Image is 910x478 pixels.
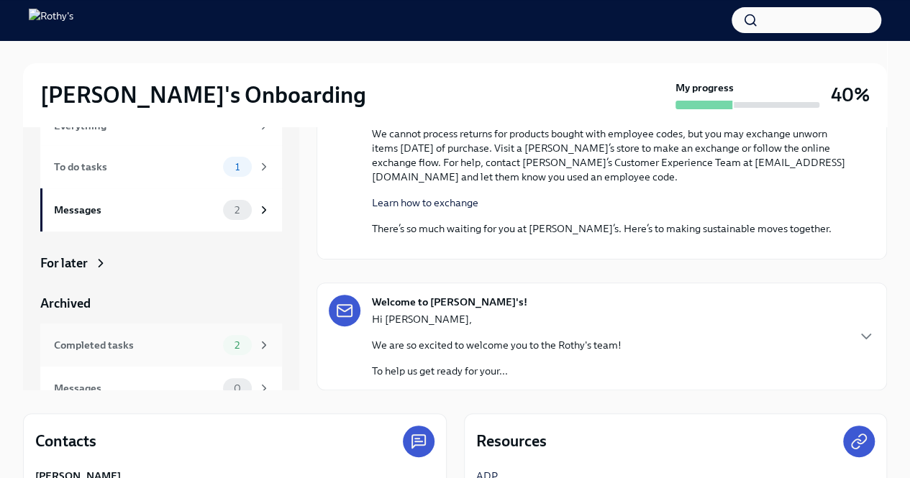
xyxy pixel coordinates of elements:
h3: 40% [831,82,870,108]
a: For later [40,254,282,272]
span: 2 [226,340,248,351]
a: Archived [40,295,282,312]
p: We are so excited to welcome you to the Rothy's team! [372,338,622,352]
p: To help us get ready for your... [372,364,622,378]
p: Hi [PERSON_NAME], [372,312,622,326]
p: There’s so much waiting for you at [PERSON_NAME]’s. Here’s to making sustainable moves together. [372,221,832,236]
a: Learn how to exchange [372,196,478,209]
h4: Contacts [35,431,96,452]
span: 0 [225,383,250,394]
a: Messages2 [40,188,282,231]
span: 2 [226,205,248,216]
p: We cannot process returns for products bought with employee codes, but you may exchange unworn it... [372,112,852,184]
div: Messages [54,380,217,396]
strong: My progress [675,81,734,95]
h4: Resources [476,431,547,452]
div: Completed tasks [54,337,217,353]
span: 1 [227,162,248,173]
h2: [PERSON_NAME]'s Onboarding [40,81,366,109]
a: Completed tasks2 [40,323,282,367]
img: Rothy's [29,9,73,32]
a: Messages0 [40,367,282,410]
div: To do tasks [54,159,217,175]
a: To do tasks1 [40,145,282,188]
div: For later [40,254,88,272]
div: Messages [54,202,217,218]
strong: Welcome to [PERSON_NAME]'s! [372,295,527,309]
